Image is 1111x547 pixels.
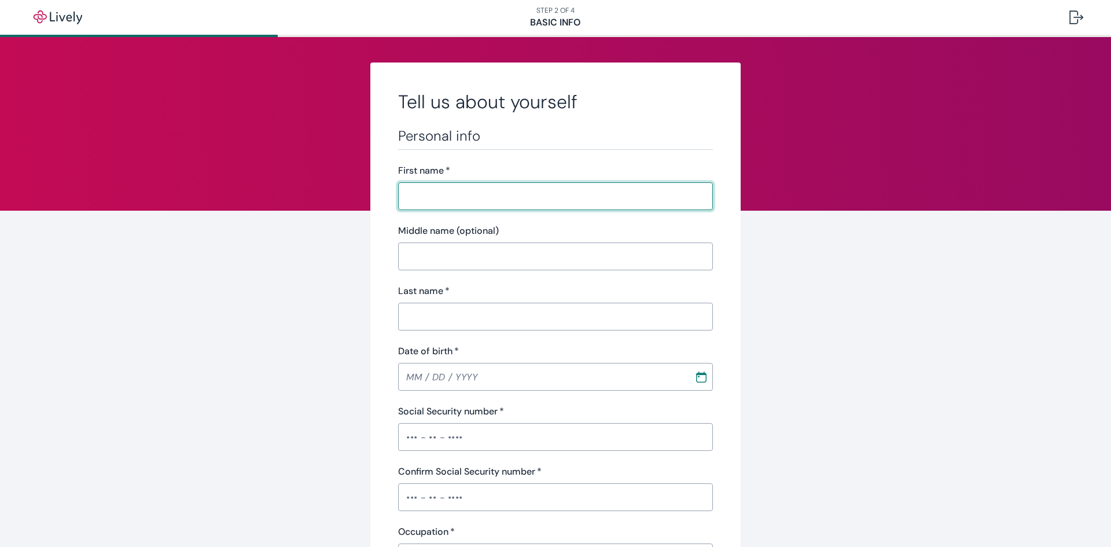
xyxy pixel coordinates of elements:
h2: Tell us about yourself [398,90,713,113]
input: MM / DD / YYYY [398,365,686,388]
svg: Calendar [696,371,707,383]
button: Choose date [691,366,712,387]
label: Occupation [398,525,455,539]
input: ••• - •• - •••• [398,486,713,509]
label: Last name [398,284,450,298]
label: First name [398,164,450,178]
label: Confirm Social Security number [398,465,542,479]
label: Middle name (optional) [398,224,499,238]
h3: Personal info [398,127,713,145]
label: Social Security number [398,405,504,418]
button: Log out [1060,3,1092,31]
img: Lively [25,10,90,24]
label: Date of birth [398,344,459,358]
input: ••• - •• - •••• [398,425,713,449]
